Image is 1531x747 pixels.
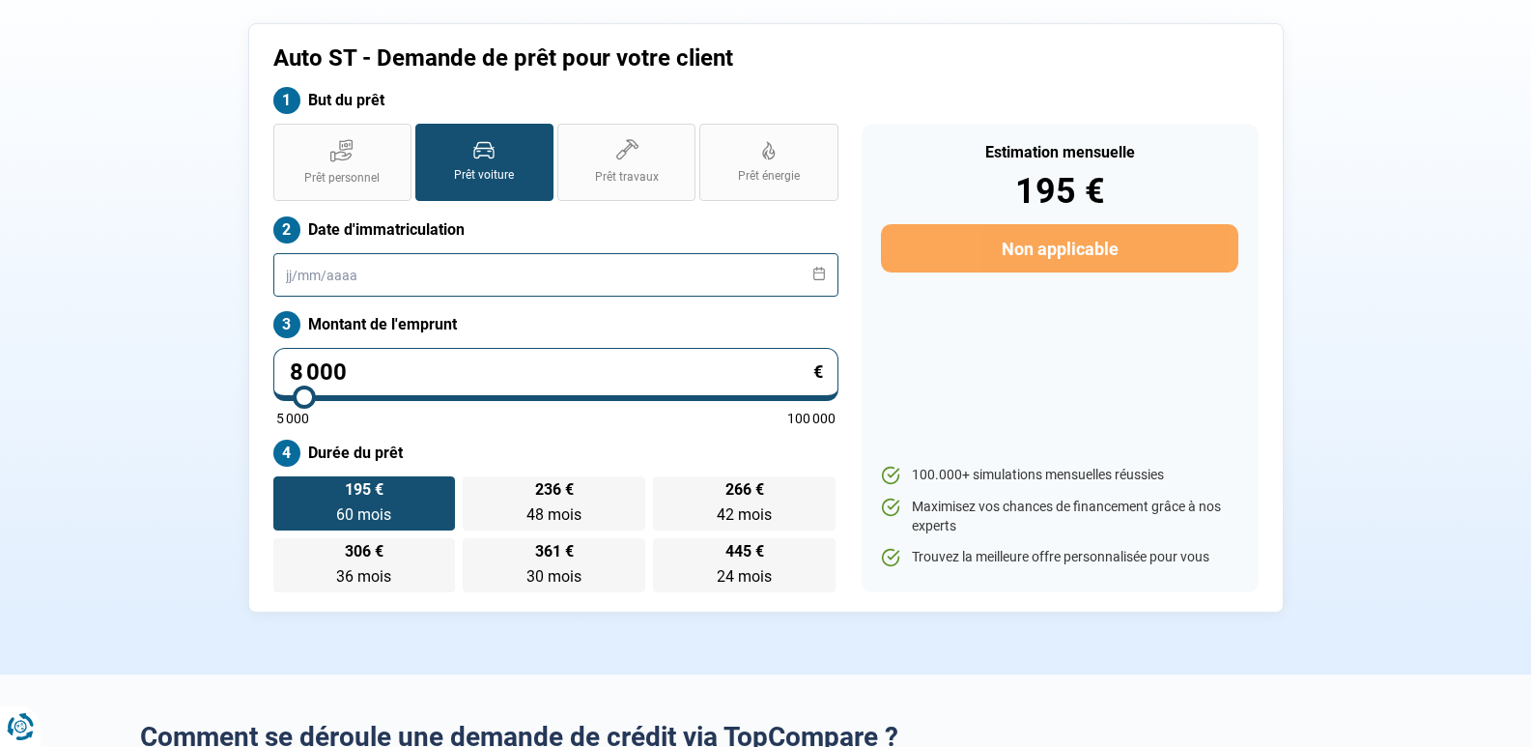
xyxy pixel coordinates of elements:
[787,412,836,425] span: 100 000
[535,544,574,560] span: 361 €
[881,548,1237,567] li: Trouvez la meilleure offre personnalisée pour vous
[304,170,380,187] span: Prêt personnel
[526,567,581,586] span: 30 mois
[881,466,1237,485] li: 100.000+ simulations mensuelles réussies
[813,363,823,381] span: €
[345,544,383,560] span: 306 €
[273,440,838,467] label: Durée du prêt
[336,505,391,524] span: 60 mois
[273,311,838,338] label: Montant de l'emprunt
[276,412,309,425] span: 5 000
[526,505,581,524] span: 48 mois
[273,87,838,114] label: But du prêt
[454,167,514,184] span: Prêt voiture
[273,216,838,244] label: Date d'immatriculation
[595,169,659,186] span: Prêt travaux
[717,505,772,524] span: 42 mois
[881,145,1237,160] div: Estimation mensuelle
[535,482,574,498] span: 236 €
[345,482,383,498] span: 195 €
[725,544,764,560] span: 445 €
[273,253,838,297] input: jj/mm/aaaa
[881,174,1237,209] div: 195 €
[336,567,391,586] span: 36 mois
[738,168,800,185] span: Prêt énergie
[725,482,764,498] span: 266 €
[881,224,1237,273] button: Non applicable
[717,567,772,586] span: 24 mois
[881,498,1237,535] li: Maximisez vos chances de financement grâce à nos experts
[273,44,1006,72] h1: Auto ST - Demande de prêt pour votre client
